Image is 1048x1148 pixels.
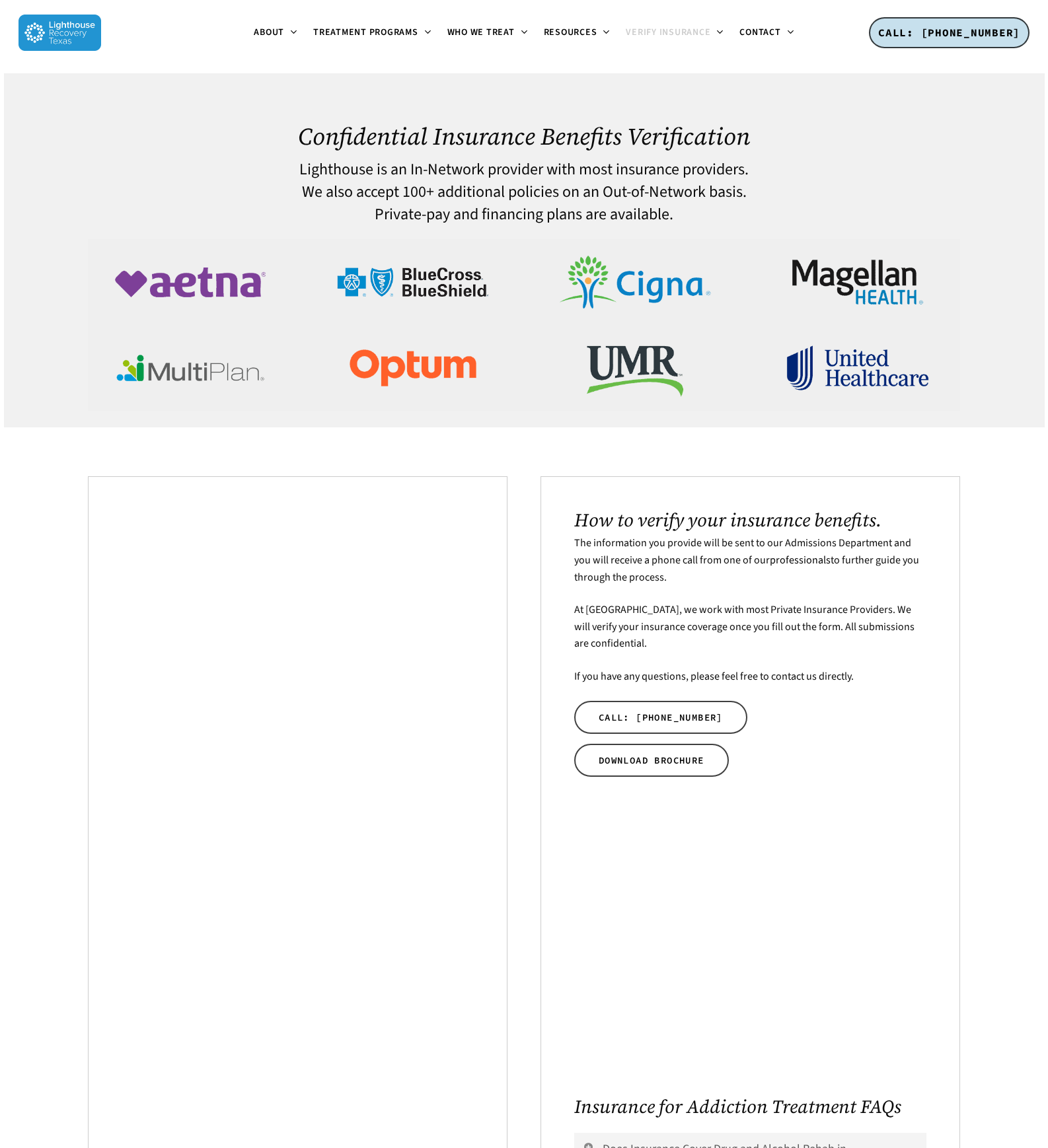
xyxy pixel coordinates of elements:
[536,28,618,38] a: Resources
[626,26,710,39] span: Verify Insurance
[246,28,305,38] a: About
[731,28,802,38] a: Contact
[574,668,926,686] p: If you have any questions, please feel free to contact us directly.
[574,744,729,777] a: DOWNLOAD BROCHURE
[599,711,723,724] span: CALL: [PHONE_NUMBER]
[574,1096,926,1117] h2: Insurance for Addiction Treatment FAQs
[574,701,747,734] a: CALL: [PHONE_NUMBER]
[19,15,101,51] img: Lighthouse Recovery Texas
[88,184,959,201] h4: We also accept 100+ additional policies on an Out-of-Network basis.
[574,535,926,602] p: The information you provide will be sent to our Admissions Department and you will receive a phon...
[574,602,926,668] p: At [GEOGRAPHIC_DATA], we work with most Private Insurance Providers. We will verify your insuranc...
[544,26,597,39] span: Resources
[88,123,959,150] h1: Confidential Insurance Benefits Verification
[439,28,536,38] a: Who We Treat
[770,553,831,567] a: professionals
[739,26,780,39] span: Contact
[88,161,959,178] h4: Lighthouse is an In-Network provider with most insurance providers.
[599,754,704,767] span: DOWNLOAD BROCHURE
[88,206,959,223] h4: Private-pay and financing plans are available.
[878,26,1020,39] span: CALL: [PHONE_NUMBER]
[618,28,731,38] a: Verify Insurance
[447,26,515,39] span: Who We Treat
[254,26,284,39] span: About
[305,28,439,38] a: Treatment Programs
[313,26,418,39] span: Treatment Programs
[574,509,926,530] h2: How to verify your insurance benefits.
[869,17,1029,49] a: CALL: [PHONE_NUMBER]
